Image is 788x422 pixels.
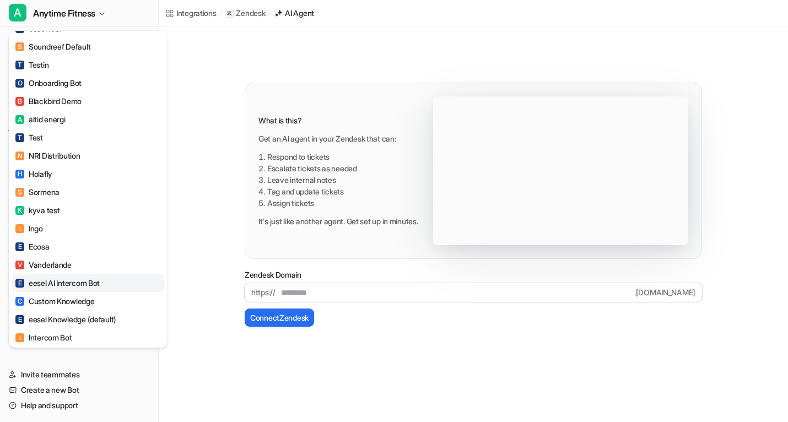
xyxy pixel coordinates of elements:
[15,333,24,342] span: I
[15,170,24,178] span: H
[15,223,43,234] div: Ingo
[15,224,24,233] span: I
[15,332,72,343] div: Intercom Bot
[15,261,24,269] span: V
[15,168,52,180] div: Holafly
[15,241,50,252] div: Ecosa
[15,41,90,52] div: Soundreef Default
[15,42,24,51] span: S
[15,79,24,88] span: O
[15,59,48,71] div: Testin
[15,204,60,216] div: kyva test
[15,242,24,251] span: E
[15,259,72,270] div: Vanderlande
[15,133,24,142] span: T
[15,295,95,307] div: Custom Knowledge
[15,315,24,324] span: E
[15,186,60,198] div: Sormena
[15,97,24,106] span: B
[15,95,82,107] div: Blackbird Demo
[15,188,24,197] span: S
[15,277,100,289] div: eesel AI Intercom Bot
[15,297,24,306] span: C
[15,313,116,325] div: eesel Knowledge (default)
[15,61,24,69] span: T
[15,152,24,160] span: N
[15,77,82,89] div: Onboarding Bot
[15,113,66,125] div: altid energi
[15,150,80,161] div: NRI Distribution
[9,4,26,21] span: A
[15,132,43,143] div: Test
[15,115,24,124] span: A
[15,206,24,215] span: K
[33,6,95,21] span: Anytime Fitness
[15,279,24,288] span: E
[9,31,168,348] div: AAnytime Fitness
